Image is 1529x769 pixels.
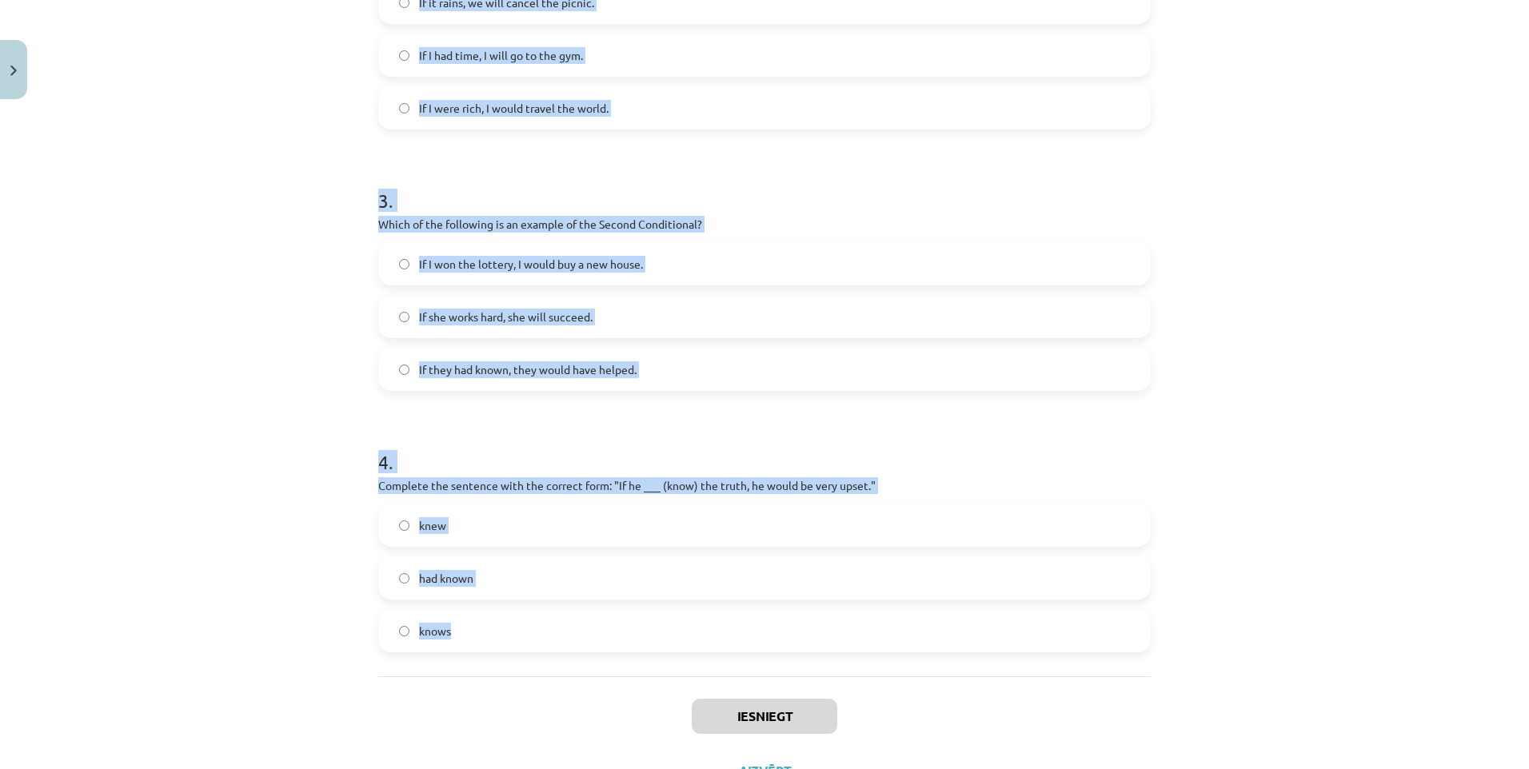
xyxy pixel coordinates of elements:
[692,699,837,734] button: Iesniegt
[399,520,409,531] input: knew
[378,216,1151,233] p: Which of the following is an example of the Second Conditional?
[399,50,409,61] input: If I had time, I will go to the gym.
[419,361,637,378] span: If they had known, they would have helped.
[419,309,593,325] span: If she works hard, she will succeed.
[419,256,643,273] span: If I won the lottery, I would buy a new house.
[419,570,473,587] span: had known
[378,423,1151,472] h1: 4 .
[10,66,17,76] img: icon-close-lesson-0947bae3869378f0d4975bcd49f059093ad1ed9edebbc8119c70593378902aed.svg
[399,259,409,269] input: If I won the lottery, I would buy a new house.
[399,103,409,114] input: If I were rich, I would travel the world.
[419,517,446,534] span: knew
[399,365,409,375] input: If they had known, they would have helped.
[399,312,409,322] input: If she works hard, she will succeed.
[419,100,609,117] span: If I were rich, I would travel the world.
[419,623,451,640] span: knows
[378,477,1151,494] p: Complete the sentence with the correct form: "If he ___ (know) the truth, he would be very upset."
[378,161,1151,211] h1: 3 .
[399,626,409,636] input: knows
[399,573,409,584] input: had known
[419,47,583,64] span: If I had time, I will go to the gym.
